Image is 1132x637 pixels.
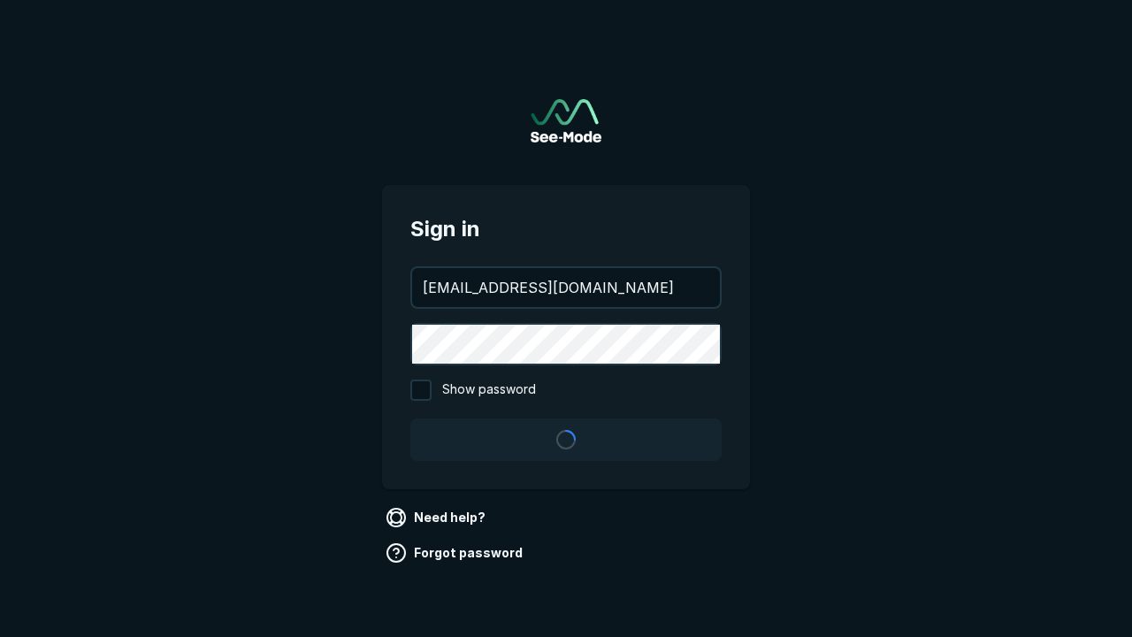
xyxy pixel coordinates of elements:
a: Go to sign in [531,99,601,142]
span: Show password [442,380,536,401]
a: Forgot password [382,539,530,567]
a: Need help? [382,503,493,532]
input: your@email.com [412,268,720,307]
img: See-Mode Logo [531,99,601,142]
span: Sign in [410,213,722,245]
